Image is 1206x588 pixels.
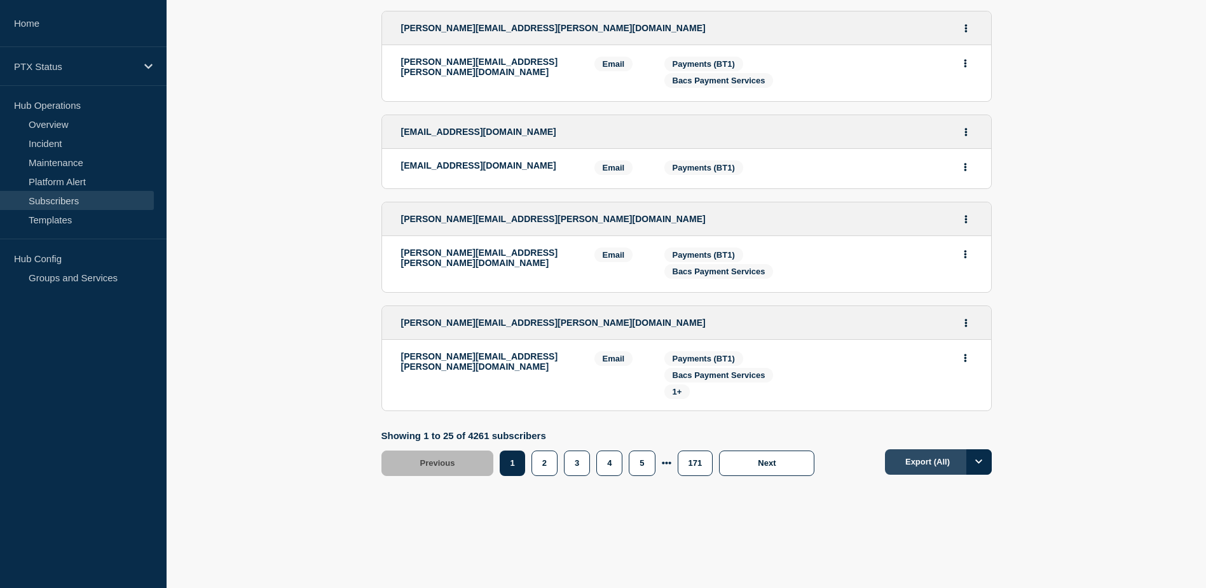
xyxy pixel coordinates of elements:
[966,449,992,475] button: Options
[401,57,575,77] p: [PERSON_NAME][EMAIL_ADDRESS][PERSON_NAME][DOMAIN_NAME]
[401,351,575,372] p: [PERSON_NAME][EMAIL_ADDRESS][PERSON_NAME][DOMAIN_NAME]
[678,451,713,476] button: 171
[531,451,558,476] button: 2
[673,76,765,85] span: Bacs Payment Services
[381,451,494,476] button: Previous
[673,250,735,260] span: Payments (BT1)
[957,244,973,264] button: Actions
[885,449,992,475] button: Export (All)
[381,430,821,441] p: Showing 1 to 25 of 4261 subscribers
[401,248,575,268] p: [PERSON_NAME][EMAIL_ADDRESS][PERSON_NAME][DOMAIN_NAME]
[957,348,973,368] button: Actions
[673,354,735,363] span: Payments (BT1)
[673,163,735,172] span: Payments (BT1)
[594,160,633,175] span: Email
[958,209,974,229] button: Actions
[673,387,682,396] span: 1+
[673,59,735,69] span: Payments (BT1)
[401,318,706,328] span: [PERSON_NAME][EMAIL_ADDRESS][PERSON_NAME][DOMAIN_NAME]
[629,451,655,476] button: 5
[957,157,973,177] button: Actions
[594,351,633,366] span: Email
[594,248,633,262] span: Email
[758,458,776,468] span: Next
[673,267,765,276] span: Bacs Payment Services
[594,57,633,71] span: Email
[401,127,556,137] span: [EMAIL_ADDRESS][DOMAIN_NAME]
[401,214,706,224] span: [PERSON_NAME][EMAIL_ADDRESS][PERSON_NAME][DOMAIN_NAME]
[958,122,974,142] button: Actions
[564,451,590,476] button: 3
[401,160,575,171] p: [EMAIL_ADDRESS][DOMAIN_NAME]
[596,451,622,476] button: 4
[958,18,974,38] button: Actions
[420,458,455,468] span: Previous
[719,451,814,476] button: Next
[958,313,974,333] button: Actions
[957,53,973,73] button: Actions
[673,370,765,380] span: Bacs Payment Services
[401,23,706,33] span: [PERSON_NAME][EMAIL_ADDRESS][PERSON_NAME][DOMAIN_NAME]
[500,451,524,476] button: 1
[14,61,136,72] p: PTX Status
